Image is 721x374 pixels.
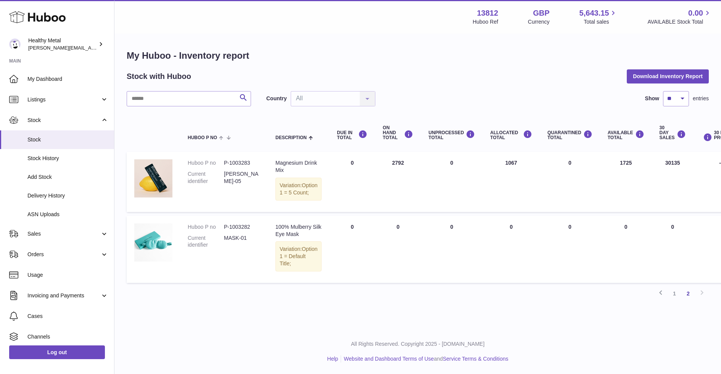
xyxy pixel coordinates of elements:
[375,152,421,212] td: 2792
[275,223,322,238] div: 100% Mulberry Silk Eye Mask
[27,75,108,83] span: My Dashboard
[329,216,375,283] td: 0
[27,155,108,162] span: Stock History
[443,356,509,362] a: Service Terms & Conditions
[375,216,421,283] td: 0
[27,211,108,218] span: ASN Uploads
[327,356,338,362] a: Help
[600,152,652,212] td: 1725
[483,152,540,212] td: 1067
[275,241,322,271] div: Variation:
[27,251,100,258] span: Orders
[280,182,317,196] span: Option 1 = 5 Count;
[681,287,695,300] a: 2
[337,130,367,140] div: DUE IN TOTAL
[275,135,307,140] span: Description
[477,8,498,18] strong: 13812
[652,152,694,212] td: 30135
[275,178,322,201] div: Variation:
[9,39,21,50] img: jose@healthy-metal.com
[584,18,618,26] span: Total sales
[428,130,475,140] div: UNPROCESSED Total
[660,125,686,141] div: 30 DAY SALES
[688,8,703,18] span: 0.00
[28,37,97,51] div: Healthy Metal
[547,130,592,140] div: QUARANTINED Total
[275,159,322,174] div: Magnesium Drink Mix
[421,216,483,283] td: 0
[9,345,105,359] a: Log out
[627,69,709,83] button: Download Inventory Report
[473,18,498,26] div: Huboo Ref
[27,192,108,199] span: Delivery History
[224,170,260,185] dd: [PERSON_NAME]-05
[341,355,508,363] li: and
[224,234,260,249] dd: MASK-01
[652,216,694,283] td: 0
[483,216,540,283] td: 0
[27,292,100,299] span: Invoicing and Payments
[528,18,550,26] div: Currency
[28,45,153,51] span: [PERSON_NAME][EMAIL_ADDRESS][DOMAIN_NAME]
[188,135,217,140] span: Huboo P no
[329,152,375,212] td: 0
[693,95,709,102] span: entries
[568,160,571,166] span: 0
[27,313,108,320] span: Cases
[668,287,681,300] a: 1
[27,136,108,143] span: Stock
[266,95,287,102] label: Country
[127,50,709,62] h1: My Huboo - Inventory report
[647,8,712,26] a: 0.00 AVAILABLE Stock Total
[647,18,712,26] span: AVAILABLE Stock Total
[280,246,317,266] span: Option 1 = Default Title;
[490,130,532,140] div: ALLOCATED Total
[188,223,224,231] dt: Huboo P no
[344,356,434,362] a: Website and Dashboard Terms of Use
[645,95,659,102] label: Show
[27,96,100,103] span: Listings
[608,130,644,140] div: AVAILABLE Total
[27,230,100,238] span: Sales
[224,223,260,231] dd: P-1003282
[188,159,224,167] dt: Huboo P no
[188,234,224,249] dt: Current identifier
[127,71,191,82] h2: Stock with Huboo
[27,333,108,340] span: Channels
[224,159,260,167] dd: P-1003283
[27,117,100,124] span: Stock
[134,223,172,262] img: product image
[600,216,652,283] td: 0
[188,170,224,185] dt: Current identifier
[421,152,483,212] td: 0
[134,159,172,197] img: product image
[27,271,108,279] span: Usage
[383,125,413,141] div: ON HAND Total
[568,224,571,230] span: 0
[579,8,618,26] a: 5,643.15 Total sales
[579,8,609,18] span: 5,643.15
[533,8,549,18] strong: GBP
[121,340,715,348] p: All Rights Reserved. Copyright 2025 - [DOMAIN_NAME]
[27,173,108,181] span: Add Stock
